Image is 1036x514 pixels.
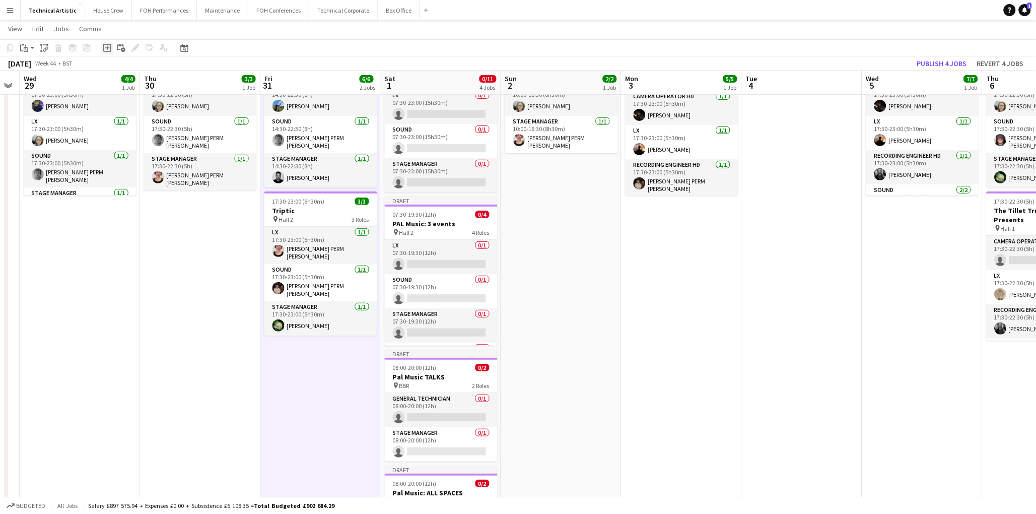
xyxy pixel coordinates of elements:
button: Technical Artistic [21,1,85,20]
span: Thu [144,74,157,83]
app-card-role: LX1/117:30-22:30 (5h)[PERSON_NAME] [144,82,257,116]
app-card-role: Sound1/117:30-22:30 (5h)[PERSON_NAME] PERM [PERSON_NAME] [144,116,257,153]
button: Budgeted [5,500,47,511]
span: 2 [504,80,517,91]
div: 4 Jobs [480,84,496,91]
span: 07:30-19:30 (12h) [393,211,437,218]
div: 1 Job [724,84,737,91]
button: Publish 4 jobs [913,57,971,70]
div: Salary £897 575.94 + Expenses £0.00 + Subsistence £5 108.35 = [88,502,334,509]
app-card-role: LX1/110:00-18:30 (8h30m)[PERSON_NAME] [505,82,618,116]
button: FOH Performances [132,1,197,20]
a: Jobs [50,22,73,35]
span: 3/3 [355,198,369,205]
h3: Triptic [264,206,377,215]
span: 30 [143,80,157,91]
app-card-role: Sound1/114:30-22:30 (8h)[PERSON_NAME] PERM [PERSON_NAME] [264,116,377,153]
span: BBR [399,382,409,390]
button: House Crew [85,1,132,20]
app-card-role: Camera Operator HD1/117:30-23:00 (5h30m)[PERSON_NAME] [626,91,738,125]
span: 2/2 [603,75,617,83]
app-card-role: Sound0/107:30-23:00 (15h30m) [385,124,498,158]
app-card-role: Stage Manager1/117:30-23:00 (5h30m)[PERSON_NAME] [264,301,377,336]
span: 3/3 [242,75,256,83]
div: 1 Job [122,84,135,91]
span: View [8,24,22,33]
button: Revert 4 jobs [973,57,1028,70]
app-card-role: Stage Manager0/107:30-23:00 (15h30m) [385,158,498,192]
span: Sun [505,74,517,83]
span: 17:30-22:30 (5h) [995,198,1035,205]
div: 2 Jobs [360,84,376,91]
span: Edit [32,24,44,33]
span: 6 [985,80,999,91]
button: Technical Corporate [309,1,378,20]
span: 3 Roles [352,216,369,223]
a: Edit [28,22,48,35]
app-card-role: Sound1/117:30-23:00 (5h30m)[PERSON_NAME] PERM [PERSON_NAME] [24,150,136,187]
a: Comms [75,22,106,35]
app-card-role: LX1/117:30-23:00 (5h30m)[PERSON_NAME] [866,116,979,150]
span: Hall 2 [399,229,414,236]
span: Week 44 [33,59,58,67]
span: Wed [866,74,879,83]
span: Comms [79,24,102,33]
app-card-role: Recording Engineer HD1/117:30-23:00 (5h30m)[PERSON_NAME] [866,150,979,184]
app-card-role: Stage Manager1/117:30-22:30 (5h)[PERSON_NAME] PERM [PERSON_NAME] [144,153,257,190]
app-card-role: AV1/117:30-23:00 (5h30m)[PERSON_NAME] [24,82,136,116]
app-card-role: LX1/114:30-22:30 (8h)[PERSON_NAME] [264,82,377,116]
app-job-card: Draft08:00-20:00 (12h)0/2Pal Music TALKS BBR2 RolesGeneral Technician0/108:00-20:00 (12h) Stage M... [385,350,498,462]
app-job-card: 17:30-23:00 (5h30m)3/3Triptic Hall 23 RolesLX1/117:30-23:00 (5h30m)[PERSON_NAME] PERM [PERSON_NAM... [264,191,377,336]
span: 5 [865,80,879,91]
span: 4/4 [121,75,135,83]
span: 3 [624,80,639,91]
button: Maintenance [197,1,248,20]
h3: Pal Music: ALL SPACES [385,488,498,497]
app-job-card: 17:30-23:00 (5h30m)5/5Kirckman: [PERSON_NAME] Meged Hall 15 RolesCamera Operator HD1/117:30-23:00... [626,46,738,196]
h3: Pal Music TALKS [385,372,498,381]
app-card-role: Stage Manager1/1 [24,187,136,225]
app-card-role: LX1/117:30-23:00 (5h30m)[PERSON_NAME] [24,116,136,150]
span: 0/2 [475,364,490,371]
app-job-card: 14:30-22:30 (8h)3/3[PERSON_NAME] Hall 13 RolesLX1/114:30-22:30 (8h)[PERSON_NAME]Sound1/114:30-22:... [264,46,377,187]
span: 31 [263,80,272,91]
app-job-card: 17:30-22:30 (5h)3/3[PERSON_NAME] Hall 13 RolesLX1/117:30-22:30 (5h)[PERSON_NAME]Sound1/117:30-22:... [144,46,257,190]
app-card-role: Stage Manager0/108:00-20:00 (12h) [385,427,498,462]
app-card-role: LX0/107:30-23:00 (15h30m) [385,90,498,124]
app-job-card: 17:30-23:00 (5h30m)7/7PH: [PERSON_NAME] Hall 26 RolesCamera Operator HD1/117:30-23:00 (5h30m)[PER... [866,46,979,196]
div: Draft07:30-23:00 (15h30m)0/3PAL Music: 2 events Hall 13 RolesLX0/107:30-23:00 (15h30m) Sound0/107... [385,46,498,192]
app-card-role: Sound0/107:30-19:30 (12h) [385,274,498,308]
span: Fri [264,74,272,83]
a: 1 [1019,4,1031,16]
span: Total Budgeted £902 684.29 [254,502,334,509]
span: 17:30-23:00 (5h30m) [272,198,325,205]
span: 08:00-20:00 (12h) [393,364,437,371]
span: Hall 2 [279,216,294,223]
div: Draft [385,466,498,474]
app-card-role: Stage Manager1/110:00-18:30 (8h30m)[PERSON_NAME] PERM [PERSON_NAME] [505,116,618,153]
app-job-card: 17:30-23:00 (5h30m)4/4PH: Glyndebourne 2025 Hall 24 RolesAV1/117:30-23:00 (5h30m)[PERSON_NAME]LX1... [24,46,136,196]
app-job-card: 10:00-18:30 (8h30m)2/2KP Jazz Orchestra Hall 12 RolesLX1/110:00-18:30 (8h30m)[PERSON_NAME]Stage M... [505,46,618,153]
span: Wed [24,74,37,83]
div: 1 Job [242,84,255,91]
span: Tue [746,74,757,83]
span: 1 [383,80,396,91]
app-card-role: Sound2/217:30-23:00 (5h30m) [866,184,979,236]
app-card-role: Sound1/117:30-23:00 (5h30m)[PERSON_NAME] PERM [PERSON_NAME] [264,264,377,301]
h3: PAL Music: 3 events [385,219,498,228]
button: FOH Conferences [248,1,309,20]
span: All jobs [55,502,80,509]
span: Hall 1 [1001,225,1016,232]
app-job-card: Draft07:30-19:30 (12h)0/4PAL Music: 3 events Hall 24 RolesLX0/107:30-19:30 (12h) Sound0/107:30-19... [385,197,498,346]
app-card-role: AV0/1 [385,343,498,377]
app-card-role: LX1/117:30-23:00 (5h30m)[PERSON_NAME] [626,125,738,159]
